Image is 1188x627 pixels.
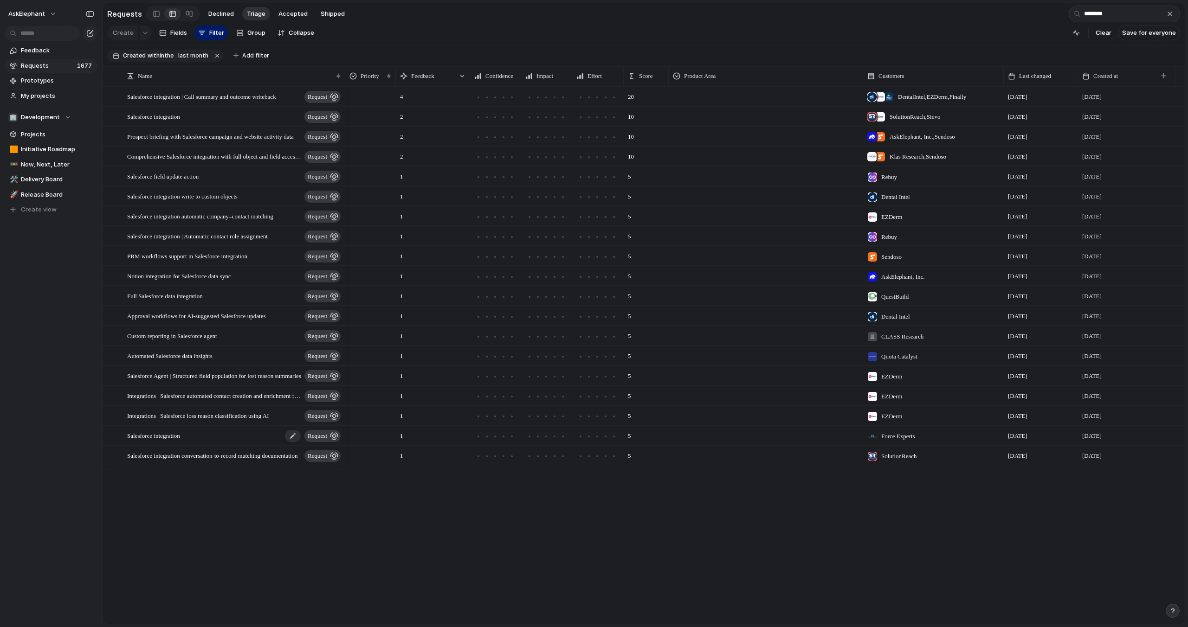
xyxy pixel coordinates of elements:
[5,188,97,202] a: 🚀Release Board
[1082,451,1102,461] span: [DATE]
[881,432,915,441] span: Force Experts
[247,9,265,19] span: Triage
[396,446,407,461] span: 1
[304,270,341,282] button: request
[881,232,897,242] span: Rebuy
[5,158,97,172] div: 🚥Now, Next, Later
[5,89,97,103] a: My projects
[308,230,327,243] span: request
[308,110,327,123] span: request
[1082,212,1102,221] span: [DATE]
[127,450,297,461] span: Salesforce integration conversation-to-record matching documentation
[278,9,308,19] span: Accepted
[308,390,327,403] span: request
[127,310,266,321] span: Approval workflows for AI-suggested Salesforce updates
[4,6,61,21] button: AskElephant
[396,247,407,261] span: 1
[396,366,407,381] span: 1
[5,44,97,58] a: Feedback
[308,250,327,263] span: request
[308,170,327,183] span: request
[21,145,94,154] span: Initiative Roadmap
[5,142,97,156] a: 🟧Initiative Roadmap
[304,310,341,322] button: request
[881,392,902,401] span: EZDerm
[304,211,341,223] button: request
[624,207,635,221] span: 5
[890,132,955,141] span: AskElephant, Inc. , Sendoso
[21,91,94,101] span: My projects
[588,71,602,81] span: Effort
[1008,232,1027,241] span: [DATE]
[624,386,635,401] span: 5
[1082,332,1102,341] span: [DATE]
[21,160,94,169] span: Now, Next, Later
[881,292,909,301] span: QuestBuild
[1008,371,1027,381] span: [DATE]
[10,144,16,155] div: 🟧
[8,113,18,122] div: 🏢
[1122,28,1176,38] span: Save for everyone
[127,330,217,341] span: Custom reporting in Salesforce agent
[138,71,152,81] span: Name
[304,430,341,442] button: request
[304,151,341,163] button: request
[1008,152,1027,161] span: [DATE]
[624,366,635,381] span: 5
[127,250,247,261] span: PRM workflows support in Salesforce integration
[289,28,314,38] span: Collapse
[127,171,199,181] span: Salesforce field update action
[308,449,327,462] span: request
[1008,451,1027,461] span: [DATE]
[624,147,638,161] span: 10
[624,446,635,461] span: 5
[624,167,635,181] span: 5
[624,127,638,141] span: 10
[308,310,327,323] span: request
[624,247,635,261] span: 5
[1008,272,1027,281] span: [DATE]
[304,410,341,422] button: request
[1082,292,1102,301] span: [DATE]
[21,175,94,184] span: Delivery Board
[1008,92,1027,102] span: [DATE]
[624,406,635,421] span: 5
[624,326,635,341] span: 5
[242,51,269,60] span: Add filter
[396,326,407,341] span: 1
[21,205,57,214] span: Create view
[624,187,635,201] span: 5
[304,191,341,203] button: request
[308,150,327,163] span: request
[127,191,238,201] span: Salesforce integration write to custom objects
[304,330,341,342] button: request
[127,151,302,161] span: Comprehensive Salesforce integration with full object and field access for custom workflow automa...
[624,267,635,281] span: 5
[308,409,327,422] span: request
[10,189,16,200] div: 🚀
[1008,252,1027,261] span: [DATE]
[228,49,275,62] button: Add filter
[1008,172,1027,181] span: [DATE]
[396,227,407,241] span: 1
[204,7,239,21] button: Declined
[1082,272,1102,281] span: [DATE]
[127,410,269,421] span: Integrations | Salesforce loss reason classification using AI
[107,8,142,19] h2: Requests
[127,430,180,441] span: Salesforce integration
[878,71,904,81] span: Customers
[536,71,553,81] span: Impact
[304,350,341,362] button: request
[155,26,191,40] button: Fields
[485,71,513,81] span: Confidence
[308,210,327,223] span: request
[396,386,407,401] span: 1
[178,51,208,60] span: last month
[21,46,94,55] span: Feedback
[1008,312,1027,321] span: [DATE]
[1008,112,1027,122] span: [DATE]
[411,71,434,81] span: Feedback
[890,152,946,161] span: Klas Research , Sendoso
